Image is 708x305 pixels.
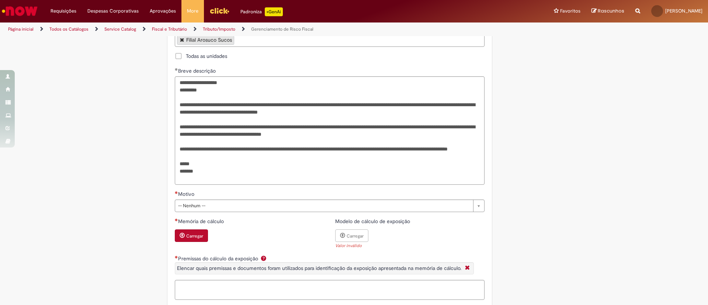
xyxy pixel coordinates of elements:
img: ServiceNow [1,4,39,18]
span: Necessários [175,218,178,221]
span: Obrigatório Preenchido [175,68,178,71]
a: Tributo/Imposto [203,26,235,32]
ul: Trilhas de página [6,22,466,36]
span: Requisições [51,7,76,15]
a: Fiscal e Tributário [152,26,187,32]
a: Remover Filial Arosuco Sucos de Unidade [180,37,184,42]
span: Elencar quais premissas e documentos foram utilizados para identificação da exposição apresentada... [177,265,461,271]
span: Premissas do cálculo da exposição [178,255,260,262]
span: Necessários [175,191,178,194]
p: +GenAi [265,7,283,16]
a: Service Catalog [104,26,136,32]
span: Aprovações [150,7,176,15]
div: Filial Arosuco Sucos [186,37,232,42]
span: Favoritos [560,7,580,15]
span: Motivo [178,191,196,197]
a: Todos os Catálogos [49,26,88,32]
a: Rascunhos [591,8,624,15]
span: Breve descrição [178,67,217,74]
a: Gerenciamento de Risco Fiscal [251,26,313,32]
textarea: Premissas do cálculo da exposição [175,280,485,300]
small: Carregar [186,233,203,239]
div: Padroniza [240,7,283,16]
span: Ajuda para Premissas do cálculo da exposição [259,255,268,261]
div: Valor inválido [335,243,485,249]
img: click_logo_yellow_360x200.png [209,5,229,16]
i: Fechar More information Por calculation_memory [463,264,472,272]
button: Carregar anexo de Memória de cálculo Required [175,229,208,242]
span: Despesas Corporativas [87,7,139,15]
span: Rascunhos [598,7,624,14]
span: -- Nenhum -- [178,200,469,212]
span: More [187,7,198,15]
textarea: Breve descrição [175,76,485,185]
span: Todas as unidades [186,52,227,60]
span: Necessários [175,256,178,259]
span: Memória de cálculo [178,218,225,225]
label: Somente leitura - Modelo de cálculo de exposição [335,218,412,225]
a: Página inicial [8,26,34,32]
span: [PERSON_NAME] [665,8,702,14]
